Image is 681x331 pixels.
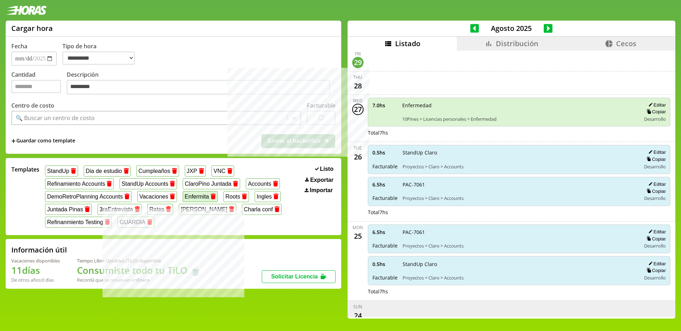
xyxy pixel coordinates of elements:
span: Proyectos > Claro > Accounts [403,275,636,281]
span: Proyectos > Claro > Accounts [403,195,636,201]
div: Total 7 hs [368,129,671,136]
span: +Guardar como template [11,137,75,145]
span: Listado [395,39,420,48]
div: 25 [352,230,364,242]
button: 3raEntrevista [98,204,142,215]
span: 6.5 hs [372,181,398,188]
span: 7.0 hs [372,102,397,109]
div: Tue [354,145,362,151]
span: Facturable [372,274,398,281]
label: Cantidad [11,71,67,97]
span: Desarrollo [644,195,666,201]
input: Cantidad [11,80,61,93]
div: Mon [353,224,363,230]
button: Refinamiento Accounts [45,178,114,189]
button: Cumpleaños [136,165,179,177]
button: Copiar [644,156,666,162]
button: Editar [646,149,666,155]
span: Templates [11,165,39,173]
div: Vacaciones disponibles [11,257,60,264]
button: Enfermita [183,191,218,202]
span: 10Pines > Licencias personales > Enfermedad [402,116,636,122]
div: 🔍 Buscar un centro de costo [16,114,95,122]
span: StandUp Claro [403,261,636,267]
button: DemoRetroPlanning Accounts [45,191,132,202]
button: VNC [211,165,234,177]
button: Rates [147,204,173,215]
div: Recordá que se renuevan en [77,277,201,283]
span: Importar [310,187,333,194]
label: Facturable [307,102,336,109]
label: Descripción [67,71,336,97]
button: [PERSON_NAME] [179,204,236,215]
span: PAC-7061 [403,229,636,235]
span: Proyectos > Claro > Accounts [403,163,636,170]
h1: Cargar hora [11,23,53,33]
button: Editar [646,261,666,267]
button: StandUp Accounts [120,178,177,189]
img: logotipo [6,6,47,15]
span: Solicitar Licencia [271,273,318,280]
button: Refinanmiento Testing [45,217,112,228]
div: Thu [353,74,362,80]
b: Enero [137,277,150,283]
button: Ingles [255,191,281,202]
button: Copiar [644,188,666,194]
h2: Información útil [11,245,67,255]
div: Fri [355,51,361,57]
div: scrollable content [348,51,675,318]
span: Agosto 2025 [479,23,544,33]
span: PAC-7061 [403,181,636,188]
span: Exportar [310,177,333,183]
label: Fecha [11,42,27,50]
button: Editar [646,181,666,187]
button: GUARDIA [117,217,154,228]
div: Sun [353,304,362,310]
div: Wed [353,98,362,104]
button: Vacaciones [137,191,177,202]
span: Facturable [372,242,398,249]
button: ClaroPino Juntada [183,178,240,189]
span: Desarrollo [644,163,666,170]
div: 29 [352,57,364,68]
button: Copiar [644,236,666,242]
button: Copiar [644,109,666,115]
span: 0.5 hs [372,149,398,156]
button: Charla conf [242,204,282,215]
span: Cecos [616,39,636,48]
span: Desarrollo [644,275,666,281]
h1: 11 días [11,264,60,277]
h1: Consumiste todo tu TiLO 🍵 [77,264,201,277]
div: 24 [352,310,364,321]
button: Copiar [644,267,666,273]
button: Solicitar Licencia [262,270,336,283]
div: Total 7 hs [368,209,671,216]
div: Total 7 hs [368,288,671,295]
select: Tipo de hora [62,51,135,65]
span: + [11,137,16,145]
div: De otros años: 0 días [11,277,60,283]
span: Proyectos > Claro > Accounts [403,243,636,249]
span: Facturable [372,163,398,170]
div: Tiempo Libre Optativo (TiLO) disponible [77,257,201,264]
div: 27 [352,104,364,115]
button: Listo [313,165,336,173]
span: Enfermedad [402,102,636,109]
span: Distribución [496,39,538,48]
span: 6.5 hs [372,229,398,235]
span: Desarrollo [644,116,666,122]
button: StandUp [45,165,78,177]
div: 28 [352,80,364,92]
button: Accounts [246,178,280,189]
span: StandUp Claro [403,149,636,156]
button: Dia de estudio [84,165,131,177]
span: Listo [320,166,333,172]
button: Roots [223,191,249,202]
button: Editar [646,102,666,108]
textarea: Descripción [67,80,330,95]
span: Desarrollo [644,243,666,249]
span: Facturable [372,195,398,201]
div: 26 [352,151,364,162]
button: Exportar [303,177,336,184]
span: 0.5 hs [372,261,398,267]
